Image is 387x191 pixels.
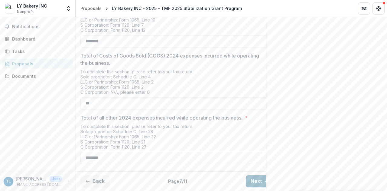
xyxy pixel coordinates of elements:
[80,124,274,152] div: To complete this section, please refer to your tax return. Sole proprietor: Schedule C, Line 28 L...
[358,2,370,15] button: Partners
[17,3,47,9] div: LY Bakery INC
[12,48,68,54] div: Tasks
[12,61,68,67] div: Proposals
[12,36,68,42] div: Dashboard
[5,4,15,13] img: LY Bakery INC
[6,179,11,183] div: Tony Yik Lee
[16,176,47,182] p: [PERSON_NAME]
[80,175,109,187] button: Back
[246,175,274,187] button: Next
[64,178,72,185] button: More
[80,69,274,97] div: To complete this section, please refer to your tax return. Sole proprietor: Schedule C, Line 4 LL...
[112,5,242,12] div: LY Bakery INC - 2025 - TMF 2025 Stabilization Grant Program
[12,24,70,29] span: Notifications
[2,34,73,44] a: Dashboard
[2,46,73,56] a: Tasks
[16,182,62,187] p: [EMAIL_ADDRESS][DOMAIN_NAME]
[80,114,242,121] p: Total of all other 2024 expenses incurred while operating the business.
[64,2,73,15] button: Open entity switcher
[168,178,187,184] p: Page 7 / 11
[2,59,73,69] a: Proposals
[50,176,62,182] p: User
[80,2,274,35] div: Include all payroll taxes and other payroll fees. To complete this section, please refer to your ...
[2,22,73,31] button: Notifications
[80,52,265,67] p: Total of Costs of Goods Sold (COGS) 2024 expenses incurred while operating the business.
[372,2,385,15] button: Get Help
[17,9,34,15] span: Nonprofit
[2,71,73,81] a: Documents
[12,73,68,79] div: Documents
[78,4,244,13] nav: breadcrumb
[78,4,104,13] a: Proposals
[80,5,102,12] div: Proposals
